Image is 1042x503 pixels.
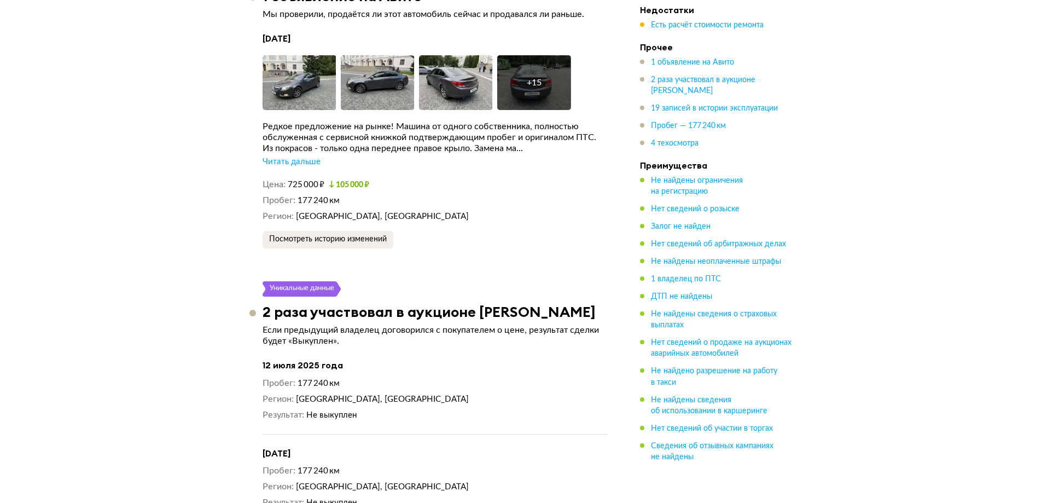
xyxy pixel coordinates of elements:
span: 2 раза участвовал в аукционе [PERSON_NAME] [651,76,755,95]
img: Car Photo [419,55,493,110]
span: Нет сведений о розыске [651,205,740,213]
span: 177 240 км [298,467,340,475]
h4: Преимущества [640,160,793,171]
span: 177 240 км [298,196,340,205]
span: Нет сведений об арбитражных делах [651,240,786,248]
div: Уникальные данные [269,281,335,297]
dt: Пробег [263,378,295,389]
span: [GEOGRAPHIC_DATA], [GEOGRAPHIC_DATA] [296,212,469,221]
span: Не найдены сведения об использовании в каршеринге [651,396,767,414]
dt: Регион [263,394,294,405]
dt: Регион [263,481,294,493]
span: 4 техосмотра [651,140,698,147]
p: Если предыдущий владелец договорился с покупателем о цене, результат сделки будет «Выкуплен». [263,325,607,346]
h4: [DATE] [263,33,607,44]
span: Залог не найден [651,223,711,230]
button: Посмотреть историю изменений [263,231,393,248]
span: [GEOGRAPHIC_DATA], [GEOGRAPHIC_DATA] [296,395,469,403]
dt: Цена [263,179,286,190]
h4: Недостатки [640,4,793,15]
span: Нет сведений об участии в торгах [651,424,773,432]
span: Есть расчёт стоимости ремонта [651,21,764,29]
div: Из покрасов - только одна переднее правое крыло. Замена ма... [263,143,607,154]
span: [GEOGRAPHIC_DATA], [GEOGRAPHIC_DATA] [296,483,469,491]
dt: Пробег [263,195,295,206]
div: + 15 [527,77,542,88]
dt: Регион [263,211,294,222]
span: 1 владелец по ПТС [651,275,721,283]
span: ДТП не найдены [651,293,712,300]
span: 1 объявление на Авито [651,59,734,66]
span: Не выкуплен [306,411,357,419]
span: Пробег — 177 240 км [651,122,726,130]
h4: Прочее [640,42,793,53]
div: Редкое предложение на рынке! Машина от одного собственника, полностью обслуженная с сервисной кни... [263,121,607,143]
span: 177 240 км [298,379,340,388]
span: Не найдены неоплаченные штрафы [651,258,781,265]
span: Не найдено разрешение на работу в такси [651,367,777,386]
dt: Пробег [263,465,295,477]
span: 19 записей в истории эксплуатации [651,105,778,112]
p: Мы проверили, продаётся ли этот автомобиль сейчас и продавался ли раньше. [263,9,607,20]
span: Нет сведений о продаже на аукционах аварийных автомобилей [651,339,791,357]
dt: Результат [263,409,304,421]
img: Car Photo [263,55,336,110]
h4: [DATE] [263,448,607,459]
span: Сведения об отзывных кампаниях не найдены [651,442,773,460]
h4: 12 июля 2025 года [263,360,607,371]
div: Читать дальше [263,157,321,167]
span: Не найдены сведения о страховых выплатах [651,310,777,329]
img: Car Photo [341,55,415,110]
small: 105 000 ₽ [329,181,369,189]
span: Не найдены ограничения на регистрацию [651,177,743,195]
h3: 2 раза участвовал в аукционе [PERSON_NAME] [263,303,596,320]
span: 725 000 ₽ [288,181,324,189]
span: Посмотреть историю изменений [269,235,387,243]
